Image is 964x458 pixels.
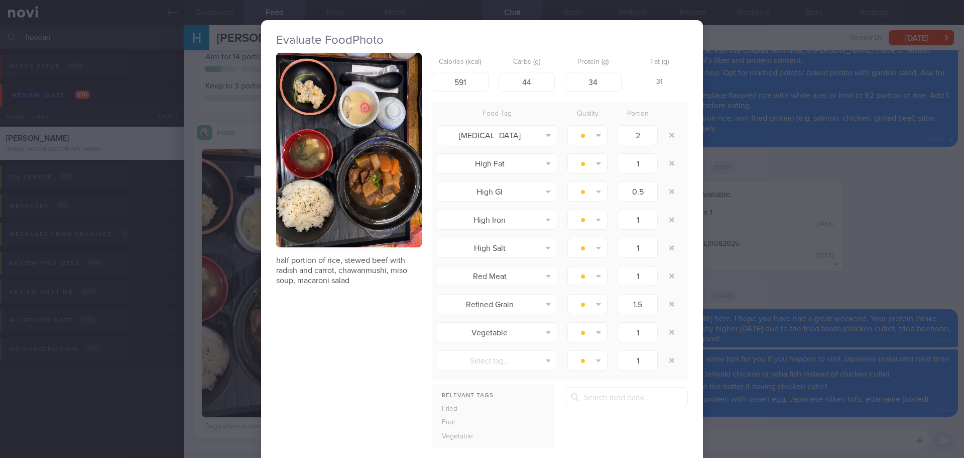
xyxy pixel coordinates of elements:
[618,294,658,314] input: 1.0
[432,390,555,402] div: Relevant Tags
[437,153,557,173] button: High Fat
[276,33,688,48] h2: Evaluate Food Photo
[437,350,557,371] button: Select tag...
[618,210,658,230] input: 1.0
[503,58,551,67] label: Carbs (g)
[276,255,422,286] p: half portion of rice, stewed beef with radish and carrot, chawanmushi, miso soup, macaroni salad
[618,125,658,145] input: 1.0
[618,266,658,286] input: 1.0
[437,294,557,314] button: Refined Grain
[613,107,663,121] div: Portion
[276,53,422,247] img: half portion of rice, stewed beef with radish and carrot, chawanmushi, miso soup, macaroni salad
[562,107,613,121] div: Quality
[437,181,557,202] button: High GI
[499,72,555,92] input: 33
[437,210,557,230] button: High Iron
[437,125,557,145] button: [MEDICAL_DATA]
[618,153,658,173] input: 1.0
[432,416,496,430] div: Fruit
[432,107,562,121] div: Food Tag
[569,58,618,67] label: Protein (g)
[618,181,658,202] input: 1.0
[565,387,688,407] input: Search food bank...
[618,322,658,342] input: 1.0
[432,72,489,92] input: 250
[437,322,557,342] button: Vegetable
[565,72,622,92] input: 9
[618,238,658,258] input: 1.0
[437,266,557,286] button: Red Meat
[432,430,496,444] div: Vegetable
[618,350,658,371] input: 1.0
[437,238,557,258] button: High Salt
[436,58,485,67] label: Calories (kcal)
[432,402,496,416] div: Fried
[632,72,688,93] div: 31
[636,58,684,67] label: Fat (g)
